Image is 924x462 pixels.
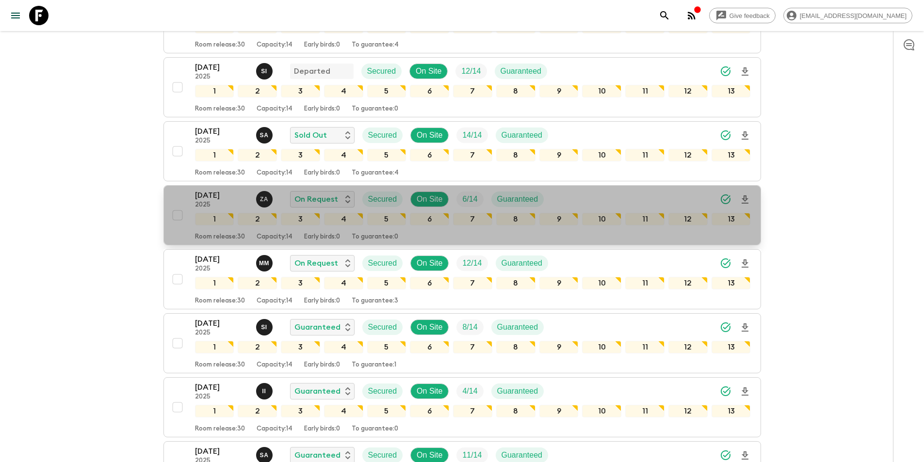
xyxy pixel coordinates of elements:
[281,213,320,225] div: 3
[367,149,406,161] div: 5
[367,277,406,289] div: 5
[410,405,449,417] div: 6
[256,319,275,335] button: SI
[462,257,482,269] p: 12 / 14
[352,105,398,113] p: To guarantee: 0
[352,297,398,305] p: To guarantee: 3
[462,129,482,141] p: 14 / 14
[195,393,248,401] p: 2025
[195,446,248,457] p: [DATE]
[453,277,492,289] div: 7
[257,169,292,177] p: Capacity: 14
[294,129,327,141] p: Sold Out
[456,127,487,143] div: Trip Fill
[294,449,340,461] p: Guaranteed
[238,341,277,353] div: 2
[720,65,731,77] svg: Synced Successfully
[352,233,398,241] p: To guarantee: 0
[362,319,403,335] div: Secured
[720,257,731,269] svg: Synced Successfully
[257,41,292,49] p: Capacity: 14
[668,341,708,353] div: 12
[256,127,275,143] button: SA
[262,387,266,395] p: I I
[739,194,751,206] svg: Download Onboarding
[281,149,320,161] div: 3
[712,213,751,225] div: 13
[281,341,320,353] div: 3
[712,277,751,289] div: 13
[453,405,492,417] div: 7
[456,319,483,335] div: Trip Fill
[410,191,449,207] div: On Site
[256,322,275,330] span: Said Isouktan
[304,169,340,177] p: Early birds: 0
[502,257,543,269] p: Guaranteed
[294,193,338,205] p: On Request
[625,85,665,97] div: 11
[362,191,403,207] div: Secured
[294,385,340,397] p: Guaranteed
[539,213,579,225] div: 9
[261,323,267,331] p: S I
[539,341,579,353] div: 9
[539,149,579,161] div: 9
[582,277,621,289] div: 10
[668,85,708,97] div: 12
[195,341,234,353] div: 1
[625,341,665,353] div: 11
[294,321,340,333] p: Guaranteed
[410,341,449,353] div: 6
[794,12,912,19] span: [EMAIL_ADDRESS][DOMAIN_NAME]
[260,195,268,203] p: Z A
[417,129,442,141] p: On Site
[238,277,277,289] div: 2
[712,341,751,353] div: 13
[324,85,363,97] div: 4
[497,385,538,397] p: Guaranteed
[462,449,482,461] p: 11 / 14
[668,213,708,225] div: 12
[195,41,245,49] p: Room release: 30
[163,57,761,117] button: [DATE]2025Said IsouktanDepartedSecuredOn SiteTrip FillGuaranteed12345678910111213Room release:30C...
[724,12,775,19] span: Give feedback
[238,85,277,97] div: 2
[739,386,751,398] svg: Download Onboarding
[539,405,579,417] div: 9
[739,258,751,270] svg: Download Onboarding
[368,321,397,333] p: Secured
[453,213,492,225] div: 7
[281,85,320,97] div: 3
[163,313,761,373] button: [DATE]2025Said IsouktanGuaranteedSecuredOn SiteTrip FillGuaranteed12345678910111213Room release:3...
[163,121,761,181] button: [DATE]2025Samir AchahriSold OutSecuredOn SiteTrip FillGuaranteed12345678910111213Room release:30C...
[362,255,403,271] div: Secured
[256,191,275,207] button: ZA
[410,127,449,143] div: On Site
[163,185,761,245] button: [DATE]2025Zakaria AchahriOn RequestSecuredOn SiteTrip FillGuaranteed12345678910111213Room release...
[668,149,708,161] div: 12
[496,405,535,417] div: 8
[259,259,269,267] p: M M
[238,213,277,225] div: 2
[668,277,708,289] div: 12
[368,449,397,461] p: Secured
[304,297,340,305] p: Early birds: 0
[281,405,320,417] div: 3
[163,377,761,437] button: [DATE]2025Ismail IngriouiGuaranteedSecuredOn SiteTrip FillGuaranteed12345678910111213Room release...
[368,257,397,269] p: Secured
[195,425,245,433] p: Room release: 30
[496,277,535,289] div: 8
[352,361,396,369] p: To guarantee: 1
[582,213,621,225] div: 10
[324,213,363,225] div: 4
[497,321,538,333] p: Guaranteed
[195,405,234,417] div: 1
[709,8,776,23] a: Give feedback
[410,383,449,399] div: On Site
[304,233,340,241] p: Early birds: 0
[362,383,403,399] div: Secured
[195,73,248,81] p: 2025
[195,85,234,97] div: 1
[260,131,269,139] p: S A
[195,265,248,273] p: 2025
